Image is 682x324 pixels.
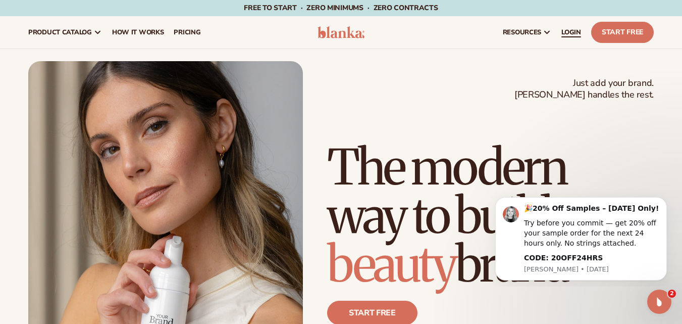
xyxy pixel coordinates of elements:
[327,234,455,295] span: beauty
[327,143,654,289] h1: The modern way to build a brand
[514,77,654,101] span: Just add your brand. [PERSON_NAME] handles the rest.
[647,290,671,314] iframe: Intercom live chat
[174,28,200,36] span: pricing
[112,28,164,36] span: How It Works
[23,16,107,49] a: product catalog
[107,16,169,49] a: How It Works
[591,22,654,43] a: Start Free
[318,26,365,38] img: logo
[480,188,682,287] iframe: Intercom notifications message
[498,16,556,49] a: resources
[244,3,438,13] span: Free to start · ZERO minimums · ZERO contracts
[169,16,205,49] a: pricing
[668,290,676,298] span: 2
[28,28,92,36] span: product catalog
[561,28,581,36] span: LOGIN
[556,16,586,49] a: LOGIN
[503,28,541,36] span: resources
